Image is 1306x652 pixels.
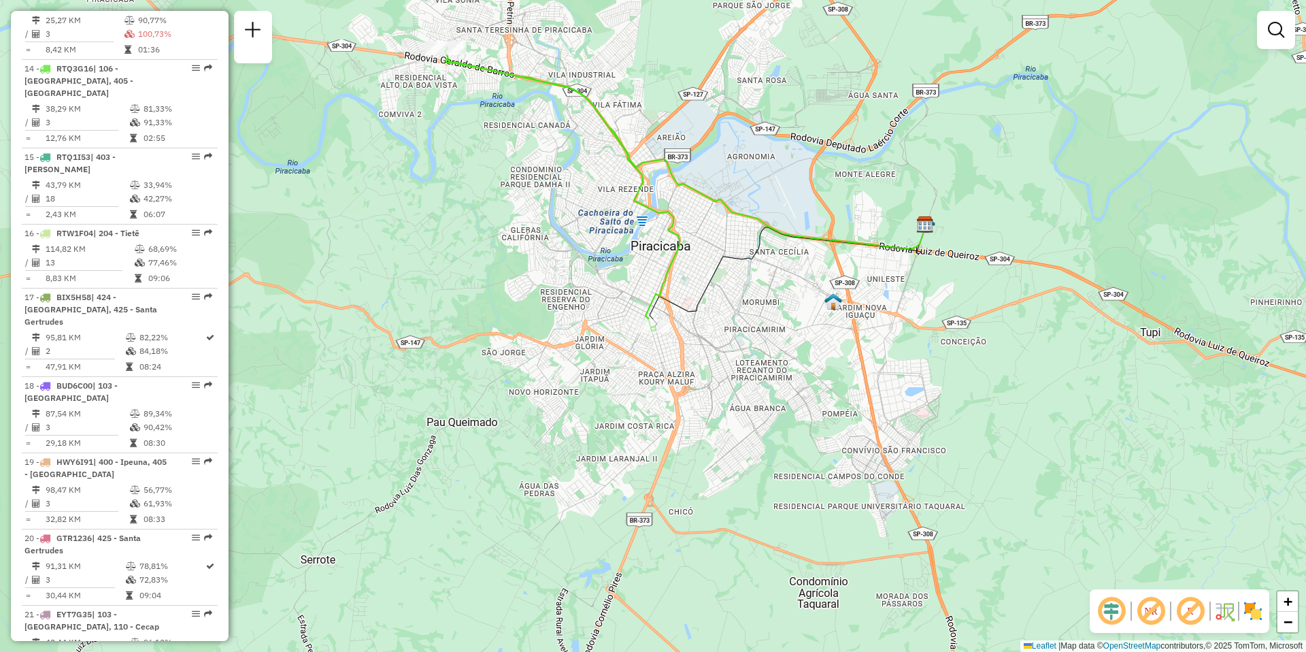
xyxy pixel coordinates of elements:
[139,559,205,573] td: 78,81%
[45,256,134,270] td: 13
[148,242,212,256] td: 68,69%
[24,421,31,434] td: /
[206,333,214,342] i: Rota otimizada
[24,27,31,41] td: /
[45,344,125,358] td: 2
[143,192,212,206] td: 42,27%
[1103,641,1161,651] a: OpenStreetMap
[45,116,129,129] td: 3
[45,497,129,510] td: 3
[24,63,133,98] span: | 106 - [GEOGRAPHIC_DATA], 405 - [GEOGRAPHIC_DATA]
[45,421,129,434] td: 3
[1277,612,1298,632] a: Zoom out
[32,181,40,189] i: Distância Total
[24,152,116,174] span: 15 -
[32,16,40,25] i: Distância Total
[124,16,135,25] i: % de utilização do peso
[24,380,118,403] span: 18 -
[24,131,31,145] td: =
[135,274,141,282] i: Tempo total em rota
[139,589,205,602] td: 09:04
[45,43,124,56] td: 8,42 KM
[24,533,141,555] span: 20 -
[24,589,31,602] td: =
[45,178,129,192] td: 43,79 KM
[24,256,31,270] td: /
[130,210,137,218] i: Tempo total em rota
[1262,16,1290,44] a: Exibir filtros
[192,534,200,542] em: Opções
[56,457,93,467] span: HWY6I91
[126,333,136,342] i: % de utilização do peso
[130,500,140,508] i: % de utilização da cubagem
[24,512,31,526] td: =
[130,118,140,127] i: % de utilização da cubagem
[45,360,125,374] td: 47,91 KM
[192,152,200,161] em: Opções
[192,293,200,301] em: Opções
[24,192,31,206] td: /
[45,272,134,285] td: 8,83 KM
[45,589,125,602] td: 30,44 KM
[45,242,134,256] td: 114,82 KM
[24,292,157,327] span: | 424 - [GEOGRAPHIC_DATA], 425 - Santa Gertrudes
[24,380,118,403] span: | 103 - [GEOGRAPHIC_DATA]
[24,457,167,479] span: 19 -
[204,610,212,618] em: Rota exportada
[32,500,40,508] i: Total de Atividades
[143,512,212,526] td: 08:33
[56,533,92,543] span: GTR1236
[204,152,212,161] em: Rota exportada
[24,152,116,174] span: | 403 - [PERSON_NAME]
[24,457,167,479] span: | 400 - Ipeuna, 405 - [GEOGRAPHIC_DATA]
[126,576,136,584] i: % de utilização da cubagem
[130,410,140,418] i: % de utilização do peso
[45,512,129,526] td: 32,82 KM
[1095,595,1128,627] span: Ocultar deslocamento
[32,105,40,113] i: Distância Total
[32,486,40,494] i: Distância Total
[45,407,129,421] td: 87,54 KM
[130,195,140,203] i: % de utilização da cubagem
[143,436,212,450] td: 08:30
[148,272,212,285] td: 09:06
[137,14,212,27] td: 90,77%
[24,533,141,555] span: | 425 - Santa Gertrudes
[56,609,92,619] span: EYT7G35
[24,116,31,129] td: /
[126,347,136,355] i: % de utilização da cubagem
[32,333,40,342] i: Distância Total
[1135,595,1167,627] span: Exibir NR
[143,178,212,192] td: 33,94%
[130,486,140,494] i: % de utilização do peso
[1284,593,1292,610] span: +
[137,27,212,41] td: 100,73%
[137,43,212,56] td: 01:36
[45,208,129,221] td: 2,43 KM
[204,457,212,466] em: Rota exportada
[24,609,159,632] span: | 103 - [GEOGRAPHIC_DATA], 110 - Cecap
[24,360,31,374] td: =
[24,208,31,221] td: =
[56,292,91,302] span: BIX5H58
[1174,595,1207,627] span: Exibir rótulo
[143,208,212,221] td: 06:07
[45,636,129,649] td: 42,44 KM
[45,14,124,27] td: 25,27 KM
[148,256,212,270] td: 77,46%
[130,515,137,523] i: Tempo total em rota
[1284,613,1292,630] span: −
[143,116,212,129] td: 91,33%
[139,360,205,374] td: 08:24
[1242,600,1264,622] img: Exibir/Ocultar setores
[45,102,129,116] td: 38,29 KM
[916,216,934,233] img: CDD Piracicaba
[143,636,212,649] td: 96,13%
[56,152,90,162] span: RTQ1I53
[45,27,124,41] td: 3
[192,64,200,72] em: Opções
[135,245,145,253] i: % de utilização do peso
[56,380,93,391] span: BUD6C00
[45,573,125,587] td: 3
[24,573,31,587] td: /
